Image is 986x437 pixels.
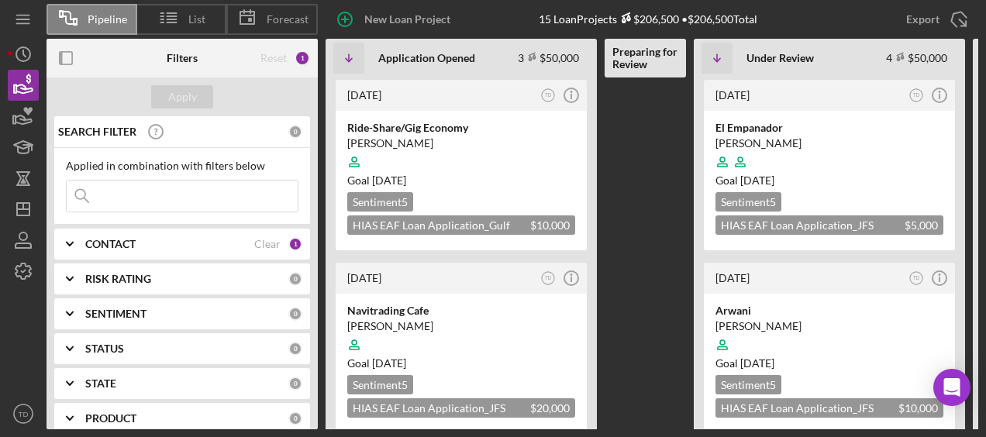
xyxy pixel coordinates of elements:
div: 4 $50,000 [886,51,947,64]
span: $20,000 [530,401,570,415]
div: Arwani [715,303,943,318]
b: STATE [85,377,116,390]
a: [DATE]TDNavitrading Cafe[PERSON_NAME]Goal [DATE]Sentiment5HIAS EAF Loan Application_JFS Washtenaw... [333,260,589,435]
div: Sentiment 5 [347,375,413,394]
button: Apply [151,85,213,108]
time: 2025-09-11 18:54 [347,271,381,284]
time: 05/18/2025 [740,174,774,187]
time: 11/10/2025 [372,356,406,370]
div: New Loan Project [364,4,450,35]
button: New Loan Project [326,4,466,35]
text: TD [545,92,552,98]
b: PRODUCT [85,412,136,425]
time: 11/19/2025 [372,174,406,187]
div: Export [906,4,939,35]
div: 0 [288,272,302,286]
time: 2025-09-16 15:21 [715,271,750,284]
button: TD [538,268,559,289]
text: TD [913,275,920,280]
button: TD [8,398,39,429]
time: 2025-09-19 18:48 [715,88,750,102]
span: $5,000 [905,218,938,232]
div: 0 [288,342,302,356]
text: TD [19,410,29,418]
div: Open Intercom Messenger [933,369,970,406]
span: List [188,13,205,26]
div: HIAS EAF Loan Application_JFS Washtenaw County [347,398,575,418]
div: El Empanador [715,120,943,136]
text: TD [545,275,552,280]
b: STATUS [85,342,124,355]
div: 15 Loan Projects • $206,500 Total [539,12,757,26]
b: SEARCH FILTER [58,126,136,138]
div: Applied in combination with filters below [66,160,298,172]
button: TD [906,85,927,106]
div: $206,500 [617,12,679,26]
button: TD [538,85,559,106]
b: RISK RATING [85,273,151,285]
b: Under Review [746,52,814,64]
div: Reset [260,52,287,64]
div: HIAS EAF Loan Application_Gulf Coast JFCS [347,215,575,235]
text: TD [913,92,920,98]
div: Sentiment 5 [715,192,781,212]
b: SENTIMENT [85,308,147,320]
button: Export [891,4,978,35]
b: Preparing for Review [612,46,678,71]
span: Goal [347,174,406,187]
div: Ride-Share/Gig Economy [347,120,575,136]
div: HIAS EAF Loan Application_JFS Washtenaw County [715,215,943,235]
span: $10,000 [530,218,570,232]
div: Clear [254,238,281,250]
b: Application Opened [378,52,475,64]
span: Goal [347,356,406,370]
div: 1 [295,50,310,66]
a: [DATE]TDArwani[PERSON_NAME]Goal [DATE]Sentiment5HIAS EAF Loan Application_JFS Washtenaw County $1... [702,260,957,435]
span: Goal [715,174,774,187]
div: [PERSON_NAME] [715,136,943,151]
button: TD [906,268,927,289]
b: CONTACT [85,238,136,250]
time: 2025-09-20 11:14 [347,88,381,102]
div: HIAS EAF Loan Application_JFS Washtenaw County [715,398,943,418]
span: Forecast [267,13,309,26]
span: $10,000 [898,401,938,415]
div: Navitrading Cafe [347,303,575,318]
div: 3 $50,000 [518,51,579,64]
div: 0 [288,125,302,139]
span: Goal [715,356,774,370]
b: Filters [167,52,198,64]
div: [PERSON_NAME] [347,136,575,151]
div: Apply [168,85,197,108]
div: 0 [288,377,302,391]
div: 0 [288,307,302,321]
div: [PERSON_NAME] [347,318,575,334]
span: Pipeline [88,13,127,26]
div: 0 [288,411,302,425]
a: [DATE]TDRide-Share/Gig Economy[PERSON_NAME]Goal [DATE]Sentiment5HIAS EAF Loan Application_Gulf Co... [333,77,589,253]
a: [DATE]TDEl Empanador[PERSON_NAME]Goal [DATE]Sentiment5HIAS EAF Loan Application_JFS Washtenaw Cou... [702,77,957,253]
div: [PERSON_NAME] [715,318,943,334]
div: 1 [288,237,302,251]
div: Sentiment 5 [347,192,413,212]
div: Sentiment 5 [715,375,781,394]
time: 11/15/2025 [740,356,774,370]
